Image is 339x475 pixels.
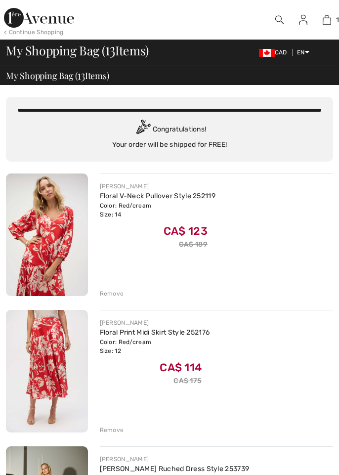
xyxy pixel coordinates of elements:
a: Sign In [291,14,315,26]
div: < Continue Shopping [4,28,64,37]
img: My Bag [323,14,331,26]
div: Remove [100,426,124,434]
img: Floral V-Neck Pullover Style 252119 [6,173,88,296]
a: Floral Print Midi Skirt Style 252176 [100,328,210,337]
span: 13 [78,69,85,81]
a: 13 [316,14,339,26]
img: search the website [275,14,284,26]
a: [PERSON_NAME] Ruched Dress Style 253739 [100,465,250,473]
div: Congratulations! Your order will be shipped for FREE! [18,120,321,150]
span: My Shopping Bag ( Items) [6,71,109,80]
div: Remove [100,289,124,298]
div: Color: Red/cream Size: 12 [100,338,210,355]
img: Canadian Dollar [259,49,275,57]
s: CA$ 189 [179,240,208,249]
span: EN [297,49,309,56]
img: My Info [299,14,307,26]
span: 13 [105,42,115,57]
div: [PERSON_NAME] [100,318,210,327]
img: Congratulation2.svg [133,120,153,139]
img: 1ère Avenue [4,8,74,28]
span: CA$ 114 [160,357,202,374]
img: Floral Print Midi Skirt Style 252176 [6,310,88,432]
a: Floral V-Neck Pullover Style 252119 [100,192,216,200]
div: [PERSON_NAME] [100,182,216,191]
span: My Shopping Bag ( Items) [6,44,149,57]
span: CAD [259,49,291,56]
div: Color: Red/cream Size: 14 [100,201,216,219]
s: CA$ 175 [173,377,202,385]
span: CA$ 123 [164,221,208,238]
div: [PERSON_NAME] [100,455,250,464]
